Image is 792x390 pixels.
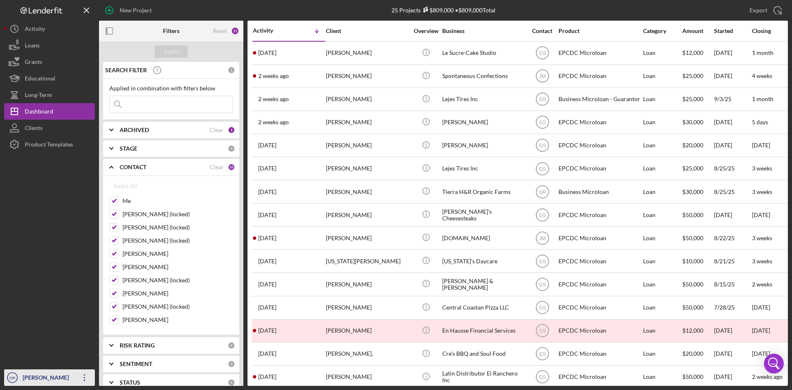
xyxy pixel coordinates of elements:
[714,42,751,64] div: [DATE]
[752,142,770,149] time: [DATE]
[539,50,546,56] text: GS
[527,28,558,34] div: Contact
[25,37,40,56] div: Loans
[442,273,525,295] div: [PERSON_NAME] & [PERSON_NAME]
[258,165,276,172] time: 2025-08-28 02:54
[4,369,95,386] button: GR[PERSON_NAME]
[410,28,441,34] div: Overview
[559,28,641,34] div: Product
[643,366,681,388] div: Loan
[123,289,233,298] label: [PERSON_NAME]
[326,111,408,133] div: [PERSON_NAME]
[258,96,289,102] time: 2025-09-03 16:47
[559,343,641,365] div: EPCDC Microloan
[752,281,772,288] time: 2 weeks
[539,351,546,357] text: GS
[123,276,233,284] label: [PERSON_NAME] (locked)
[228,145,235,152] div: 0
[326,320,408,342] div: [PERSON_NAME]
[228,360,235,368] div: 0
[442,320,525,342] div: En Hausse Financial Services
[682,304,703,311] span: $50,000
[258,50,276,56] time: 2025-09-14 23:14
[714,227,751,249] div: 8/22/25
[120,145,137,152] b: STAGE
[326,366,408,388] div: [PERSON_NAME]
[25,103,53,122] div: Dashboard
[326,28,408,34] div: Client
[442,227,525,249] div: [DOMAIN_NAME]
[258,119,289,125] time: 2025-09-01 22:14
[714,273,751,295] div: 8/15/25
[228,342,235,349] div: 0
[682,142,703,149] span: $20,000
[750,2,767,19] div: Export
[326,297,408,319] div: [PERSON_NAME]
[391,7,495,14] div: 25 Projects • $809,000 Total
[643,88,681,110] div: Loan
[539,120,546,125] text: GS
[752,373,783,380] time: 2 weeks ago
[228,126,235,134] div: 1
[258,189,276,195] time: 2025-08-25 21:44
[714,250,751,272] div: 8/21/25
[123,223,233,232] label: [PERSON_NAME] (locked)
[4,87,95,103] button: Long-Term
[123,316,233,324] label: [PERSON_NAME]
[4,120,95,136] button: Clients
[258,235,276,241] time: 2025-08-22 03:53
[4,21,95,37] a: Activity
[714,135,751,156] div: [DATE]
[643,135,681,156] div: Loan
[752,188,772,195] time: 3 weeks
[752,304,770,311] time: [DATE]
[714,297,751,319] div: 7/28/25
[682,258,703,265] span: $10,000
[326,88,408,110] div: [PERSON_NAME]
[682,165,703,172] span: $25,000
[643,204,681,226] div: Loan
[559,297,641,319] div: EPCDC Microloan
[4,103,95,120] a: Dashboard
[326,343,408,365] div: [PERSON_NAME].
[682,234,703,241] span: $50,000
[4,54,95,70] a: Grants
[752,72,772,79] time: 4 weeks
[123,210,233,218] label: [PERSON_NAME] (locked)
[442,343,525,365] div: Cre's BBQ and Soul Food
[752,327,770,334] time: [DATE]
[559,320,641,342] div: EPCDC Microloan
[714,320,751,342] div: [DATE]
[752,118,768,125] time: 5 days
[25,54,42,72] div: Grants
[539,258,546,264] text: GS
[123,236,233,245] label: [PERSON_NAME] (locked)
[120,2,152,19] div: New Project
[559,250,641,272] div: EPCDC Microloan
[21,369,74,388] div: [PERSON_NAME]
[741,2,788,19] button: Export
[9,376,15,380] text: GR
[752,95,773,102] time: 1 month
[442,42,525,64] div: Le Sucre-Cake Studio
[258,281,276,288] time: 2025-08-15 18:55
[25,70,55,89] div: Educational
[559,181,641,203] div: Business Microloan
[752,49,773,56] time: 1 month
[326,204,408,226] div: [PERSON_NAME]
[25,136,73,155] div: Product Templates
[714,158,751,180] div: 8/25/25
[559,88,641,110] div: Business Microloan - Guarantor
[421,7,454,14] div: $809,000
[559,158,641,180] div: EPCDC Microloan
[559,111,641,133] div: EPCDC Microloan
[539,305,546,311] text: GS
[714,28,751,34] div: Started
[442,250,525,272] div: [US_STATE]’s Daycare
[559,273,641,295] div: EPCDC Microloan
[559,42,641,64] div: EPCDC Microloan
[326,135,408,156] div: [PERSON_NAME]
[643,320,681,342] div: Loan
[120,127,149,133] b: ARCHIVED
